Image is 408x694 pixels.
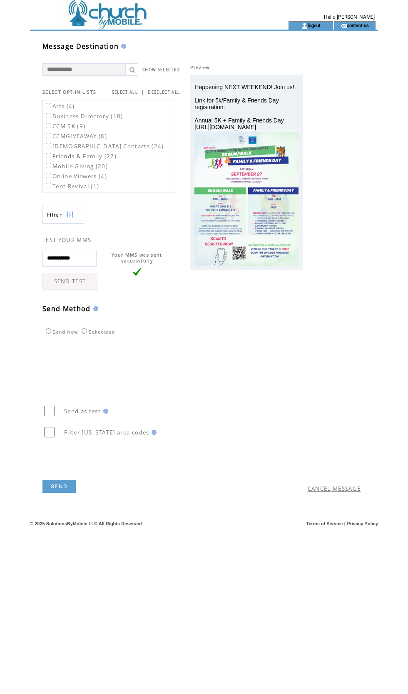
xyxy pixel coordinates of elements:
input: [DEMOGRAPHIC_DATA] Contacts (24) [46,143,51,148]
label: CCM 5K (9) [44,122,85,130]
img: help.gif [101,409,108,414]
label: Send Now [44,330,78,335]
a: SELECT ALL [112,90,138,95]
input: Online Viewers (4) [46,173,51,178]
input: Friends & Family (27) [46,153,51,158]
img: help.gif [149,430,157,435]
span: Filter [US_STATE] area codes [64,429,149,436]
label: CCMGIVEAWAY (8) [44,132,107,140]
label: Online Viewers (4) [44,172,107,180]
img: help.gif [119,44,126,49]
input: CCMGIVEAWAY (8) [46,133,51,138]
label: [DEMOGRAPHIC_DATA] Contacts (24) [44,142,164,150]
input: Arts (4) [46,103,51,108]
span: Preview [190,65,210,70]
a: DESELECT ALL [148,90,180,95]
a: SEND TEST [42,273,97,290]
span: | [344,521,346,526]
label: Arts (4) [44,102,75,110]
img: filters.png [66,205,74,224]
span: Show filters [47,211,62,218]
label: Business Directory (10) [44,112,123,120]
span: Happening NEXT WEEKEND! Join us! Link for 5k/Family & Friends Day registration: Annual 5K + Famil... [194,84,294,130]
label: Tent Revival (1) [44,182,99,190]
img: vLarge.png [133,268,141,276]
a: Filter [42,205,84,224]
input: Tent Revival (1) [46,183,51,188]
a: SEND [42,480,76,493]
span: Send Method [42,304,91,313]
input: Business Directory (10) [46,113,51,118]
label: Friends & Family (27) [44,152,117,160]
span: Your MMS was sent successfully [112,252,162,264]
span: Send as test [64,407,101,415]
input: Send Now [46,328,51,334]
a: logout [308,22,321,28]
span: | [141,88,144,96]
img: contact_us_icon.gif [341,22,347,29]
a: SHOW SELECTED [142,67,180,72]
img: help.gif [91,306,98,311]
input: Mobile Giving (20) [46,163,51,168]
label: Scheduled [80,330,115,335]
a: Privacy Policy [347,521,378,526]
span: © 2025 SolutionsByMobile LLC All Rights Reserved [30,521,142,526]
input: CCM 5K (9) [46,123,51,128]
span: TEST YOUR MMS [42,236,91,244]
span: SELECT OPT-IN LISTS [42,89,96,95]
span: Message Destination [42,42,119,51]
img: account_icon.gif [301,22,308,29]
input: Scheduled [82,328,87,334]
a: CANCEL MESSAGE [308,485,361,492]
span: Hello [PERSON_NAME] [324,14,375,20]
a: contact us [347,22,369,28]
a: Terms of Service [306,521,343,526]
label: Mobile Giving (20) [44,162,108,170]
